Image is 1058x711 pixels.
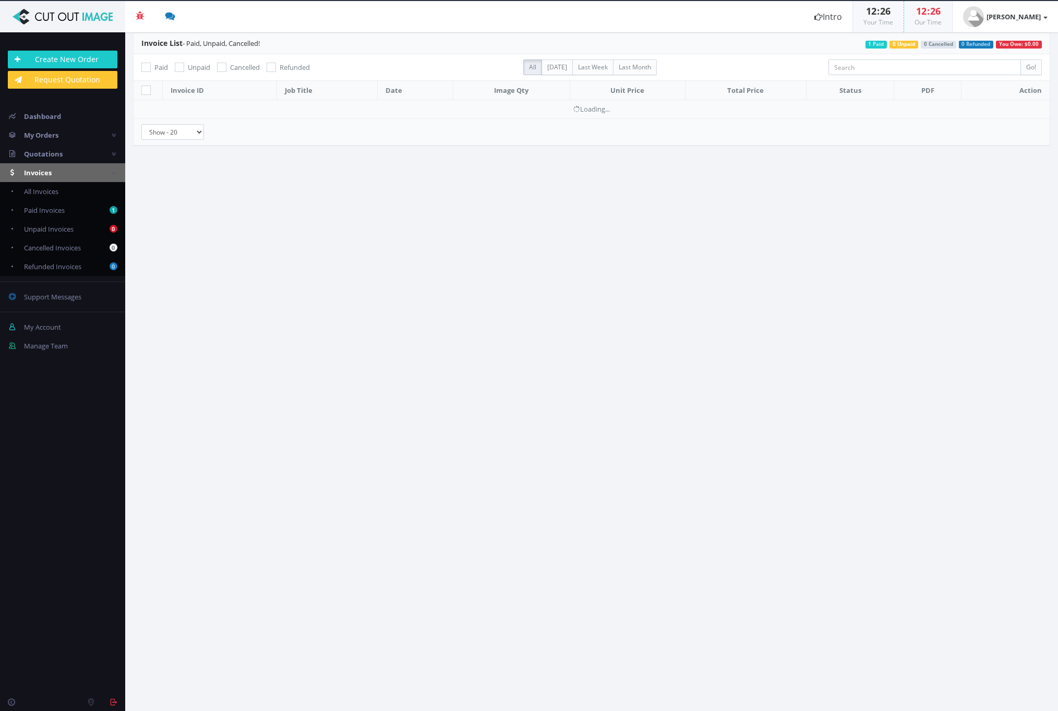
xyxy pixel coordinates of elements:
span: : [927,5,930,17]
span: Refunded Invoices [24,262,81,271]
span: 26 [880,5,891,17]
span: Refunded [280,63,310,72]
b: 0 [110,225,117,233]
img: Cut Out Image [8,9,117,25]
label: Last Month [613,59,657,75]
b: 1 [110,206,117,214]
span: 12 [916,5,927,17]
small: Our Time [915,18,942,27]
th: Total Price [685,81,807,100]
span: Dashboard [24,112,61,121]
th: Image Qty [453,81,570,100]
span: My Account [24,322,61,332]
th: PDF [894,81,961,100]
span: Paid Invoices [24,206,65,215]
span: Invoices [24,168,52,177]
span: Support Messages [24,292,81,302]
span: Unpaid Invoices [24,224,74,234]
span: 0 Unpaid [889,41,918,49]
th: Status [807,81,894,100]
input: Search [828,59,1021,75]
span: 26 [930,5,941,17]
span: My Orders [24,130,58,140]
span: 0 Cancelled [921,41,956,49]
a: [PERSON_NAME] [953,1,1058,32]
span: Quotations [24,149,63,159]
span: 12 [866,5,876,17]
span: Unpaid [188,63,210,72]
th: Invoice ID [163,81,277,100]
span: Paid [154,63,168,72]
span: 1 Paid [865,41,887,49]
a: Intro [804,1,852,32]
span: You Owe: $0.00 [996,41,1042,49]
span: 0 Refunded [959,41,994,49]
a: Request Quotation [8,71,117,89]
th: Action [961,81,1050,100]
span: Invoice List [141,38,183,48]
input: Go! [1020,59,1042,75]
a: Create New Order [8,51,117,68]
b: 0 [110,262,117,270]
span: Manage Team [24,341,68,351]
label: All [523,59,542,75]
th: Date [378,81,453,100]
span: : [876,5,880,17]
span: Cancelled Invoices [24,243,81,252]
th: Unit Price [570,81,685,100]
label: [DATE] [542,59,573,75]
b: 0 [110,244,117,251]
th: Job Title [276,81,377,100]
span: - Paid, Unpaid, Cancelled! [141,39,260,48]
label: Last Week [572,59,614,75]
small: Your Time [863,18,893,27]
strong: [PERSON_NAME] [987,12,1041,21]
span: All Invoices [24,187,58,196]
td: Loading... [134,100,1050,118]
span: Cancelled [230,63,260,72]
img: user_default.jpg [963,6,984,27]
